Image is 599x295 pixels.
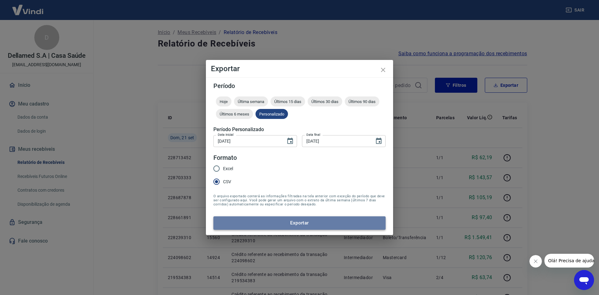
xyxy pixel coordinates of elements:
[306,132,320,137] label: Data final
[308,99,342,104] span: Últimos 30 dias
[376,62,391,77] button: close
[4,4,52,9] span: Olá! Precisa de ajuda?
[544,254,594,268] iframe: Mensagem da empresa
[211,65,388,72] h4: Exportar
[216,112,253,116] span: Últimos 6 meses
[216,96,231,106] div: Hoje
[213,135,281,147] input: DD/MM/YYYY
[216,109,253,119] div: Últimos 6 meses
[213,126,386,133] h5: Período Personalizado
[223,179,231,185] span: CSV
[213,83,386,89] h5: Período
[270,96,305,106] div: Últimos 15 dias
[234,99,268,104] span: Última semana
[345,96,379,106] div: Últimos 90 dias
[256,109,288,119] div: Personalizado
[213,216,386,229] button: Exportar
[213,153,237,162] legend: Formato
[284,135,296,147] button: Choose date, selected date is 19 de set de 2025
[223,165,233,172] span: Excel
[213,194,386,206] span: O arquivo exportado conterá as informações filtradas na tela anterior com exceção do período que ...
[308,96,342,106] div: Últimos 30 dias
[574,270,594,290] iframe: Botão para abrir a janela de mensagens
[373,135,385,147] button: Choose date, selected date is 21 de set de 2025
[302,135,370,147] input: DD/MM/YYYY
[256,112,288,116] span: Personalizado
[218,132,234,137] label: Data inicial
[529,255,542,268] iframe: Fechar mensagem
[216,99,231,104] span: Hoje
[234,96,268,106] div: Última semana
[345,99,379,104] span: Últimos 90 dias
[270,99,305,104] span: Últimos 15 dias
